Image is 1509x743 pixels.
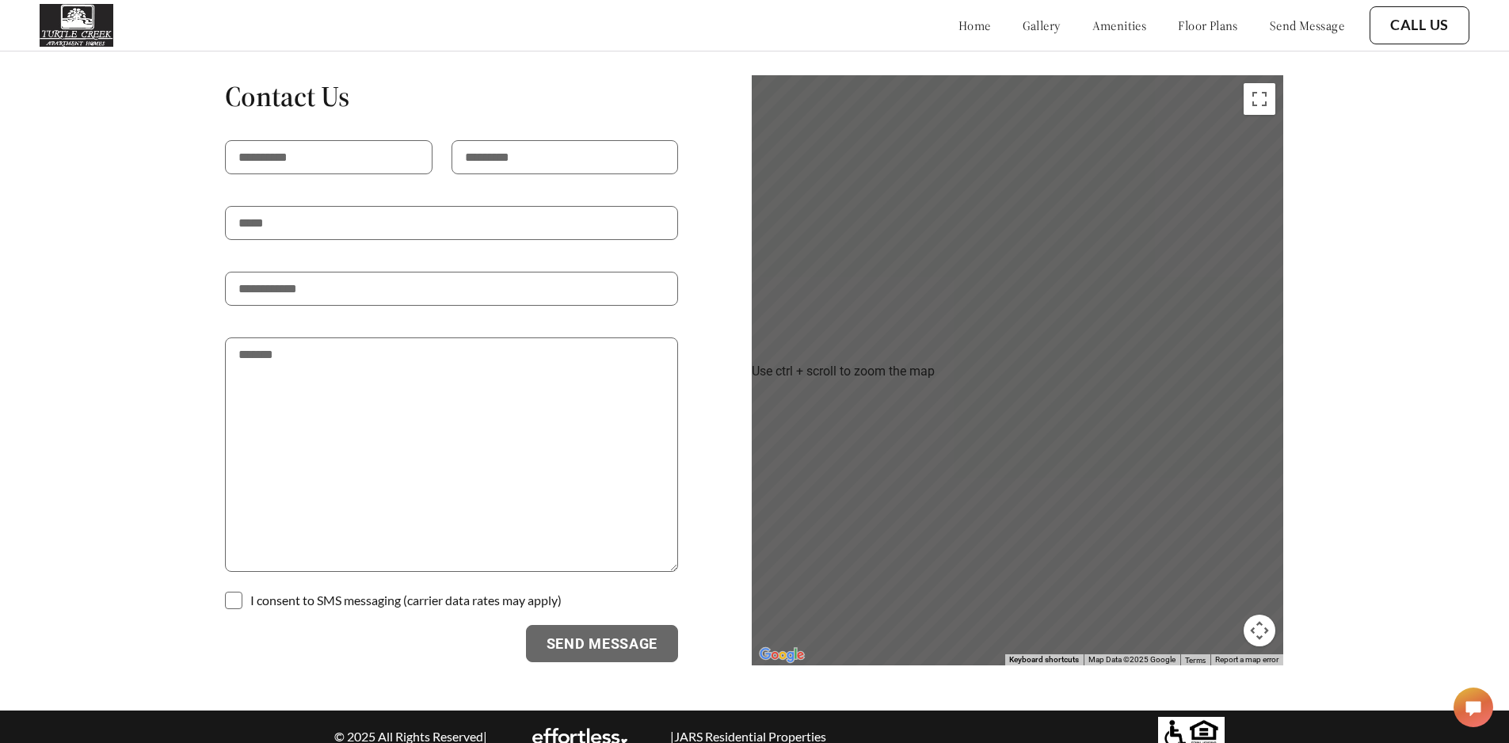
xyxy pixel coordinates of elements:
[1009,654,1079,665] button: Keyboard shortcuts
[1390,17,1449,34] a: Call Us
[958,17,991,33] a: home
[1244,83,1275,115] button: Toggle fullscreen view
[40,4,113,47] img: turtle_creek_logo.png
[756,645,808,665] a: Open this area in Google Maps (opens a new window)
[1215,655,1278,664] a: Report a map error
[756,645,808,665] img: Google
[526,625,679,663] button: Send Message
[1185,655,1206,665] a: Terms (opens in new tab)
[225,78,678,114] h1: Contact Us
[1370,6,1469,44] button: Call Us
[1088,655,1176,664] span: Map Data ©2025 Google
[1178,17,1238,33] a: floor plans
[1092,17,1147,33] a: amenities
[1023,17,1061,33] a: gallery
[1270,17,1344,33] a: send message
[1244,615,1275,646] button: Map camera controls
